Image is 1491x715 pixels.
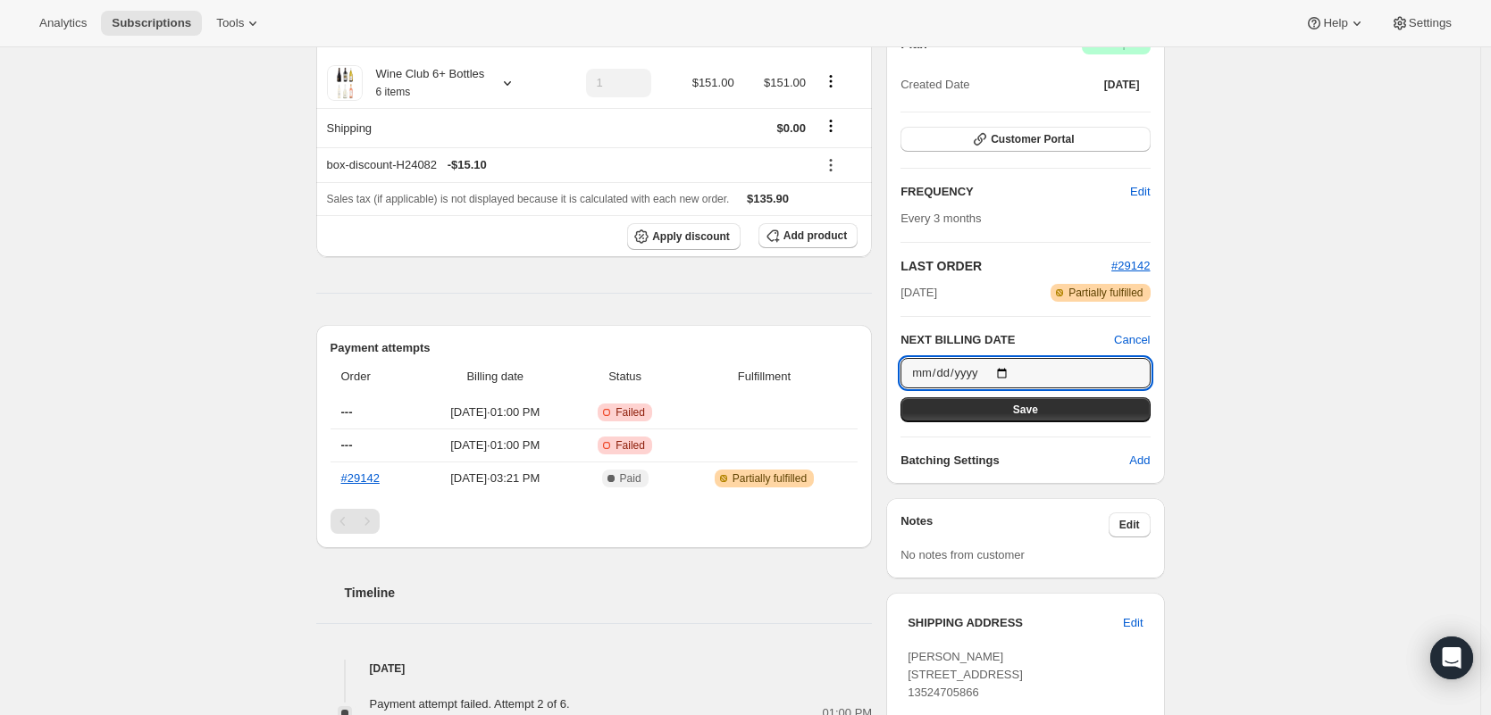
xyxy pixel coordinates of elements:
[101,11,202,36] button: Subscriptions
[1111,259,1150,272] a: #29142
[900,284,937,302] span: [DATE]
[1118,446,1160,475] button: Add
[1111,257,1150,275] button: #29142
[331,339,859,357] h2: Payment attempts
[1093,72,1151,97] button: [DATE]
[900,127,1150,152] button: Customer Portal
[422,436,568,454] span: [DATE] · 01:00 PM
[327,193,730,205] span: Sales tax (if applicable) is not displayed because it is calculated with each new order.
[341,405,353,419] span: ---
[112,16,191,30] span: Subscriptions
[316,660,873,678] h4: [DATE]
[1119,178,1160,206] button: Edit
[331,509,859,534] nav: Pagination
[331,357,417,396] th: Order
[900,331,1114,349] h2: NEXT BILLING DATE
[1409,16,1452,30] span: Settings
[783,229,847,243] span: Add product
[900,76,969,94] span: Created Date
[579,368,670,386] span: Status
[29,11,97,36] button: Analytics
[1119,518,1140,532] span: Edit
[448,156,487,174] span: - $15.10
[1112,609,1153,637] button: Edit
[764,76,806,89] span: $151.00
[345,584,873,602] h2: Timeline
[900,452,1129,470] h6: Batching Settings
[692,76,734,89] span: $151.00
[758,223,858,248] button: Add product
[1109,512,1151,537] button: Edit
[39,16,87,30] span: Analytics
[733,471,807,486] span: Partially fulfilled
[991,132,1074,146] span: Customer Portal
[900,257,1111,275] h2: LAST ORDER
[682,368,847,386] span: Fulfillment
[1068,286,1143,300] span: Partially fulfilled
[900,548,1025,561] span: No notes from customer
[316,108,553,147] th: Shipping
[900,212,981,225] span: Every 3 months
[1104,78,1140,92] span: [DATE]
[1380,11,1462,36] button: Settings
[620,471,641,486] span: Paid
[1323,16,1347,30] span: Help
[1123,614,1143,632] span: Edit
[341,471,380,485] a: #29142
[1430,636,1473,679] div: Open Intercom Messenger
[216,16,244,30] span: Tools
[1129,452,1150,470] span: Add
[327,156,807,174] div: box-discount-H24082
[422,470,568,487] span: [DATE] · 03:21 PM
[422,403,568,421] span: [DATE] · 01:00 PM
[747,192,789,205] span: $135.90
[363,65,485,101] div: Wine Club 6+ Bottles
[1013,403,1038,417] span: Save
[908,650,1023,699] span: [PERSON_NAME] [STREET_ADDRESS] 13524705866
[376,86,411,98] small: 6 items
[1294,11,1376,36] button: Help
[341,438,353,452] span: ---
[900,512,1109,537] h3: Notes
[652,229,730,244] span: Apply discount
[422,368,568,386] span: Billing date
[900,397,1150,422] button: Save
[616,438,645,453] span: Failed
[1114,331,1150,349] button: Cancel
[1130,183,1150,201] span: Edit
[817,71,845,91] button: Product actions
[908,614,1123,632] h3: SHIPPING ADDRESS
[627,223,741,250] button: Apply discount
[616,405,645,420] span: Failed
[776,121,806,135] span: $0.00
[900,183,1130,201] h2: FREQUENCY
[817,116,845,136] button: Shipping actions
[205,11,272,36] button: Tools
